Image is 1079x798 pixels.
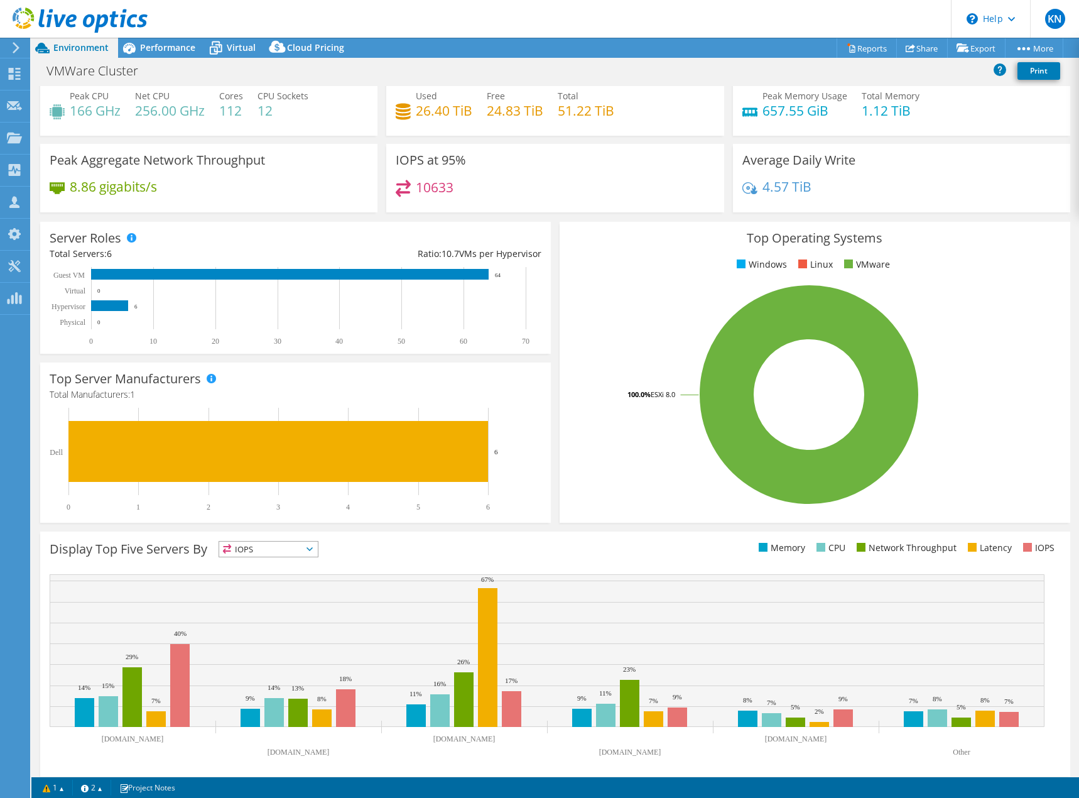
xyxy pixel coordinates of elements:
[767,699,776,706] text: 7%
[72,780,111,795] a: 2
[486,503,490,511] text: 6
[97,288,100,294] text: 0
[111,780,184,795] a: Project Notes
[67,503,70,511] text: 0
[65,287,86,295] text: Virtual
[1020,541,1055,555] li: IOPS
[409,690,422,697] text: 11%
[756,541,805,555] li: Memory
[50,372,201,386] h3: Top Server Manufacturers
[599,748,661,757] text: [DOMAIN_NAME]
[743,696,752,704] text: 8%
[837,38,897,58] a: Reports
[52,302,85,311] text: Hypervisor
[965,541,1012,555] li: Latency
[268,684,280,691] text: 14%
[151,697,161,704] text: 7%
[762,104,847,118] h4: 657.55 GiB
[50,388,541,402] h4: Total Manufacturers:
[967,13,978,25] svg: \n
[742,153,855,167] h3: Average Daily Write
[599,689,612,697] text: 11%
[957,703,966,711] text: 5%
[134,303,138,310] text: 6
[70,90,109,102] span: Peak CPU
[623,665,636,673] text: 23%
[396,153,466,167] h3: IOPS at 95%
[795,258,833,271] li: Linux
[34,780,73,795] a: 1
[78,684,90,691] text: 14%
[838,695,848,702] text: 9%
[291,684,304,692] text: 13%
[53,41,109,53] span: Environment
[258,90,308,102] span: CPU Sockets
[398,337,405,346] text: 50
[813,541,845,555] li: CPU
[1005,38,1063,58] a: More
[854,541,957,555] li: Network Throughput
[50,153,265,167] h3: Peak Aggregate Network Throughput
[980,696,990,704] text: 8%
[135,104,205,118] h4: 256.00 GHz
[70,104,121,118] h4: 166 GHz
[862,90,919,102] span: Total Memory
[53,271,85,280] text: Guest VM
[558,104,614,118] h4: 51.22 TiB
[140,41,195,53] span: Performance
[416,180,453,194] h4: 10633
[317,695,327,702] text: 8%
[50,448,63,457] text: Dell
[335,337,343,346] text: 40
[416,90,437,102] span: Used
[442,248,459,260] span: 10.7
[933,695,942,702] text: 8%
[107,248,112,260] span: 6
[174,630,187,637] text: 40%
[41,64,158,78] h1: VMWare Cluster
[487,104,543,118] h4: 24.83 TiB
[227,41,256,53] span: Virtual
[149,337,157,346] text: 10
[219,90,243,102] span: Cores
[416,503,420,511] text: 5
[947,38,1006,58] a: Export
[433,735,496,743] text: [DOMAIN_NAME]
[102,682,114,689] text: 15%
[136,503,140,511] text: 1
[130,388,135,400] span: 1
[50,231,121,245] h3: Server Roles
[457,658,470,665] text: 26%
[494,448,498,456] text: 6
[50,247,295,261] div: Total Servers:
[762,180,811,194] h4: 4.57 TiB
[953,748,970,757] text: Other
[673,693,682,701] text: 9%
[909,697,918,704] text: 7%
[212,337,219,346] text: 20
[815,708,824,715] text: 2%
[487,90,505,102] span: Free
[276,503,280,511] text: 3
[416,104,472,118] h4: 26.40 TiB
[765,735,827,743] text: [DOMAIN_NAME]
[558,90,578,102] span: Total
[89,337,93,346] text: 0
[1017,62,1060,80] a: Print
[102,735,164,743] text: [DOMAIN_NAME]
[219,104,243,118] h4: 112
[60,318,85,327] text: Physical
[896,38,948,58] a: Share
[627,390,651,399] tspan: 100.0%
[495,272,501,278] text: 64
[274,337,281,346] text: 30
[649,697,658,704] text: 7%
[505,677,518,684] text: 17%
[295,247,541,261] div: Ratio: VMs per Hypervisor
[1045,9,1065,29] span: KN
[126,653,138,660] text: 29%
[246,694,255,702] text: 9%
[207,503,210,511] text: 2
[287,41,344,53] span: Cloud Pricing
[1004,697,1014,705] text: 7%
